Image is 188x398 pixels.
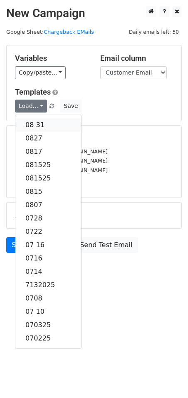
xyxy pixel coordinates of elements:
[146,358,188,398] iframe: Chat Widget
[15,145,81,158] a: 0817
[15,278,81,292] a: 7132025
[15,212,81,225] a: 0728
[15,332,81,345] a: 070225
[6,6,182,20] h2: New Campaign
[6,29,94,35] small: Google Sheet:
[15,100,47,113] a: Load...
[15,158,81,172] a: 081525
[15,158,108,164] small: [EMAIL_ADDRESS][DOMAIN_NAME]
[15,148,108,155] small: [EMAIL_ADDRESS][DOMAIN_NAME]
[15,118,81,132] a: 08 31
[15,211,173,220] h5: Advanced
[15,54,88,63] h5: Variables
[44,29,94,35] a: Chargeback EMails
[60,100,82,113] button: Save
[15,88,51,96] a: Templates
[15,172,81,185] a: 081525
[15,305,81,318] a: 07 10
[15,252,81,265] a: 0716
[15,134,173,143] h5: 15 Recipients
[74,237,138,253] a: Send Test Email
[15,318,81,332] a: 070325
[15,167,108,173] small: [EMAIL_ADDRESS][DOMAIN_NAME]
[100,54,173,63] h5: Email column
[15,238,81,252] a: 07 16
[126,29,182,35] a: Daily emails left: 50
[15,132,81,145] a: 0827
[15,185,81,198] a: 0815
[15,265,81,278] a: 0714
[6,237,34,253] a: Send
[15,225,81,238] a: 0722
[15,292,81,305] a: 0708
[15,198,81,212] a: 0807
[15,66,66,79] a: Copy/paste...
[126,28,182,37] span: Daily emails left: 50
